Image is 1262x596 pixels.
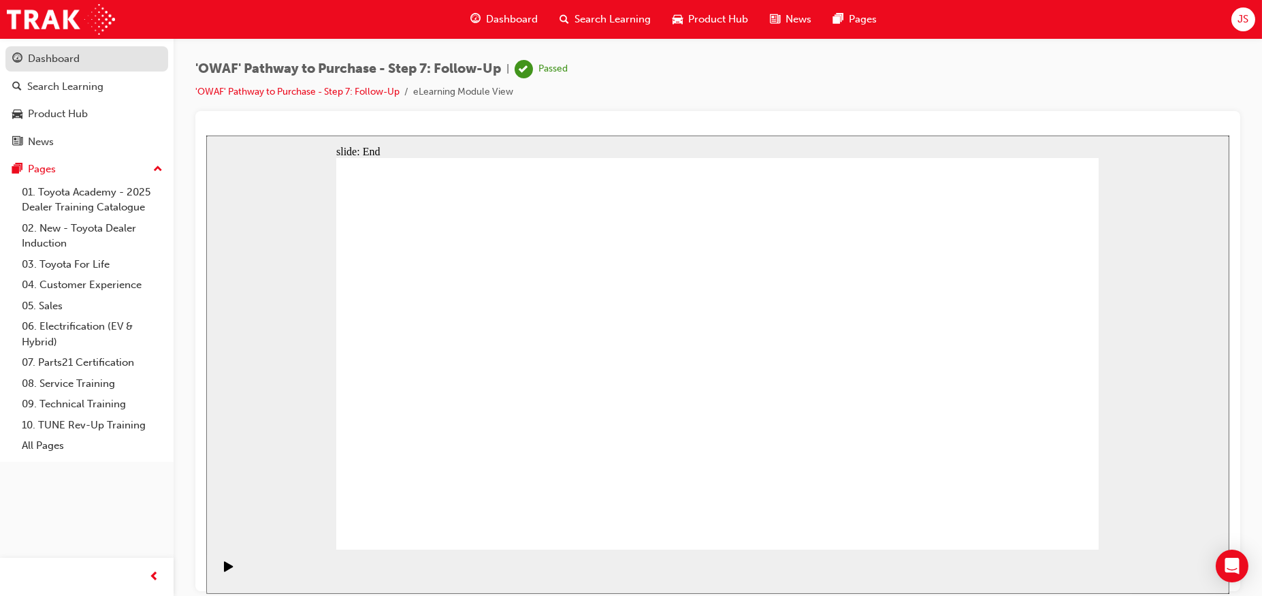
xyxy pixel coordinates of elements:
span: Product Hub [688,12,748,27]
a: 09. Technical Training [16,394,168,415]
a: All Pages [16,435,168,456]
span: car-icon [673,11,683,28]
span: Dashboard [486,12,538,27]
div: Dashboard [28,51,80,67]
div: Search Learning [27,79,103,95]
a: car-iconProduct Hub [662,5,759,33]
a: 02. New - Toyota Dealer Induction [16,218,168,254]
a: 06. Electrification (EV & Hybrid) [16,316,168,352]
a: guage-iconDashboard [459,5,549,33]
span: guage-icon [470,11,481,28]
button: Play (Ctrl+Alt+P) [7,425,30,448]
button: Pages [5,157,168,182]
a: pages-iconPages [822,5,888,33]
span: News [786,12,811,27]
div: News [28,134,54,150]
div: playback controls [7,414,30,458]
span: news-icon [770,11,780,28]
a: 04. Customer Experience [16,275,168,296]
a: 03. Toyota For Life [16,254,168,275]
span: Search Learning [575,12,651,27]
span: up-icon [153,161,163,178]
span: news-icon [12,136,22,148]
span: | [506,61,509,77]
a: 05. Sales [16,296,168,317]
span: car-icon [12,108,22,121]
button: JS [1231,7,1255,31]
span: JS [1237,12,1248,27]
span: guage-icon [12,53,22,65]
span: 'OWAF' Pathway to Purchase - Step 7: Follow-Up [195,61,501,77]
span: prev-icon [150,569,160,586]
button: DashboardSearch LearningProduct HubNews [5,44,168,157]
a: news-iconNews [759,5,822,33]
a: 07. Parts21 Certification [16,352,168,373]
a: 10. TUNE Rev-Up Training [16,415,168,436]
div: Passed [538,63,568,76]
span: pages-icon [833,11,843,28]
div: Open Intercom Messenger [1216,550,1248,582]
span: search-icon [560,11,569,28]
span: learningRecordVerb_PASS-icon [515,60,533,78]
a: 01. Toyota Academy - 2025 Dealer Training Catalogue [16,182,168,218]
a: search-iconSearch Learning [549,5,662,33]
span: search-icon [12,81,22,93]
span: Pages [849,12,877,27]
a: Product Hub [5,101,168,127]
span: pages-icon [12,163,22,176]
a: Dashboard [5,46,168,72]
li: eLearning Module View [413,84,513,100]
img: Trak [7,4,115,35]
div: Pages [28,161,56,177]
a: 08. Service Training [16,373,168,394]
a: 'OWAF' Pathway to Purchase - Step 7: Follow-Up [195,86,400,97]
div: Product Hub [28,106,88,122]
a: News [5,129,168,155]
a: Search Learning [5,74,168,99]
